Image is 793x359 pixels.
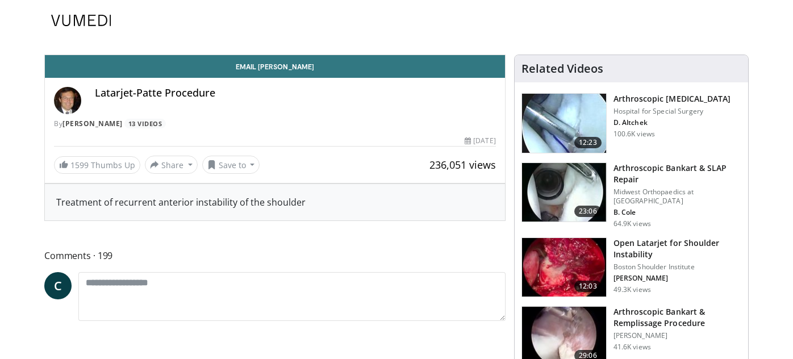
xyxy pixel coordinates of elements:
p: J.P. Warner [613,274,741,283]
a: 1599 Thumbs Up [54,156,140,174]
h3: Arthroscopic [MEDICAL_DATA] [613,93,731,105]
h4: Latarjet-Patte Procedure [95,87,496,99]
span: 12:23 [574,137,602,148]
p: Midwest Orthopaedics at [GEOGRAPHIC_DATA] [613,187,741,206]
img: cole_0_3.png.150x105_q85_crop-smart_upscale.jpg [522,163,606,222]
p: 41.6K views [613,343,651,352]
p: 100.6K views [613,130,655,139]
a: 12:03 Open Latarjet for Shoulder Instability Boston Shoulder Institute [PERSON_NAME] 49.3K views [521,237,741,298]
span: Comments 199 [44,248,506,263]
div: By [54,119,496,129]
span: 1599 [70,160,89,170]
a: С [44,272,72,299]
h3: Open Latarjet for Shoulder Instability [613,237,741,260]
button: Save to [202,156,260,174]
span: 23:06 [574,206,602,217]
img: 944938_3.png.150x105_q85_crop-smart_upscale.jpg [522,238,606,297]
p: 64.9K views [613,219,651,228]
h3: Arthroscopic Bankart & Remplissage Procedure [613,306,741,329]
p: Boston Shoulder Institute [613,262,741,272]
div: [DATE] [465,136,495,146]
a: 13 Videos [124,119,166,128]
div: Treatment of recurrent anterior instability of the shoulder [56,195,494,209]
p: 49.3K views [613,285,651,294]
a: 23:06 Arthroscopic Bankart & SLAP Repair Midwest Orthopaedics at [GEOGRAPHIC_DATA] B. Cole 64.9K ... [521,162,741,228]
img: 10039_3.png.150x105_q85_crop-smart_upscale.jpg [522,94,606,153]
span: 12:03 [574,281,602,292]
p: David W Altchek [613,118,731,127]
h4: Related Videos [521,62,603,76]
span: 236,051 views [429,158,496,172]
a: [PERSON_NAME] [62,119,123,128]
img: VuMedi Logo [51,15,111,26]
p: Hospital for Special Surgery [613,107,731,116]
button: Share [145,156,198,174]
h3: Arthroscopic Bankart & SLAP Repair [613,162,741,185]
p: Brian Cole [613,208,741,217]
img: Avatar [54,87,81,114]
a: Email [PERSON_NAME] [45,55,505,78]
p: [PERSON_NAME] [613,331,741,340]
a: 12:23 Arthroscopic [MEDICAL_DATA] Hospital for Special Surgery D. Altchek 100.6K views [521,93,741,153]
